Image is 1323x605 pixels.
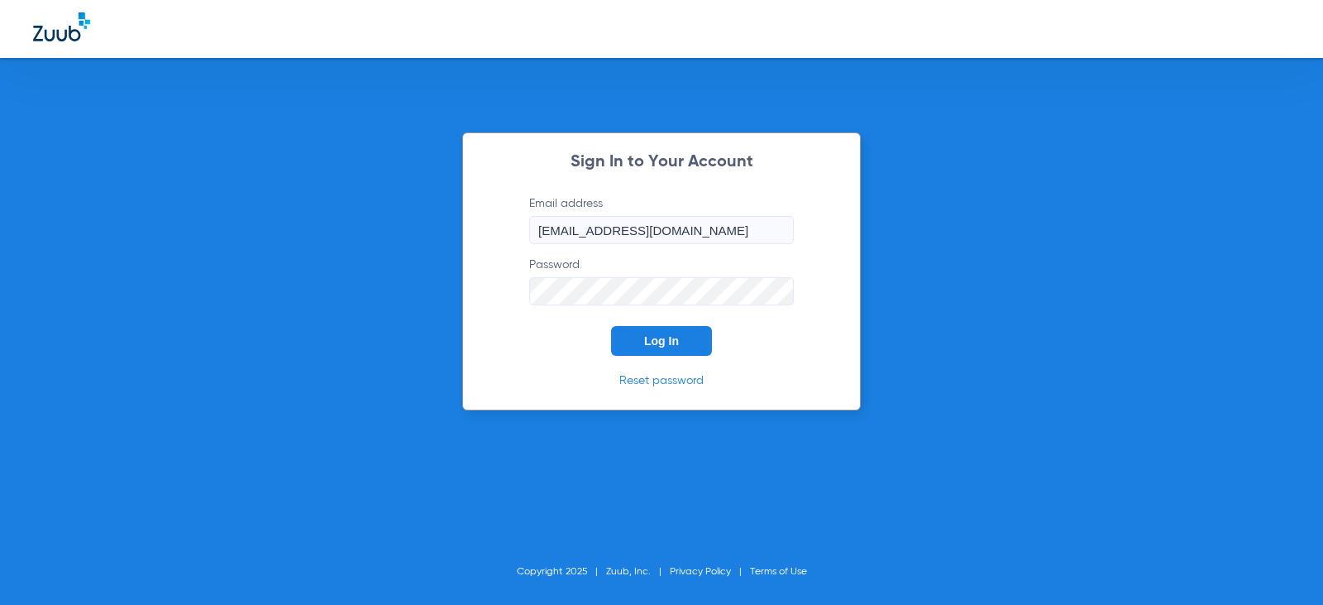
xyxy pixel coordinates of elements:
[529,277,794,305] input: Password
[529,216,794,244] input: Email address
[529,257,794,305] label: Password
[529,195,794,244] label: Email address
[33,12,90,41] img: Zuub Logo
[644,334,679,348] span: Log In
[670,567,731,577] a: Privacy Policy
[750,567,807,577] a: Terms of Use
[517,564,606,580] li: Copyright 2025
[619,375,704,387] a: Reset password
[504,154,819,170] h2: Sign In to Your Account
[611,326,712,356] button: Log In
[606,564,670,580] li: Zuub, Inc.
